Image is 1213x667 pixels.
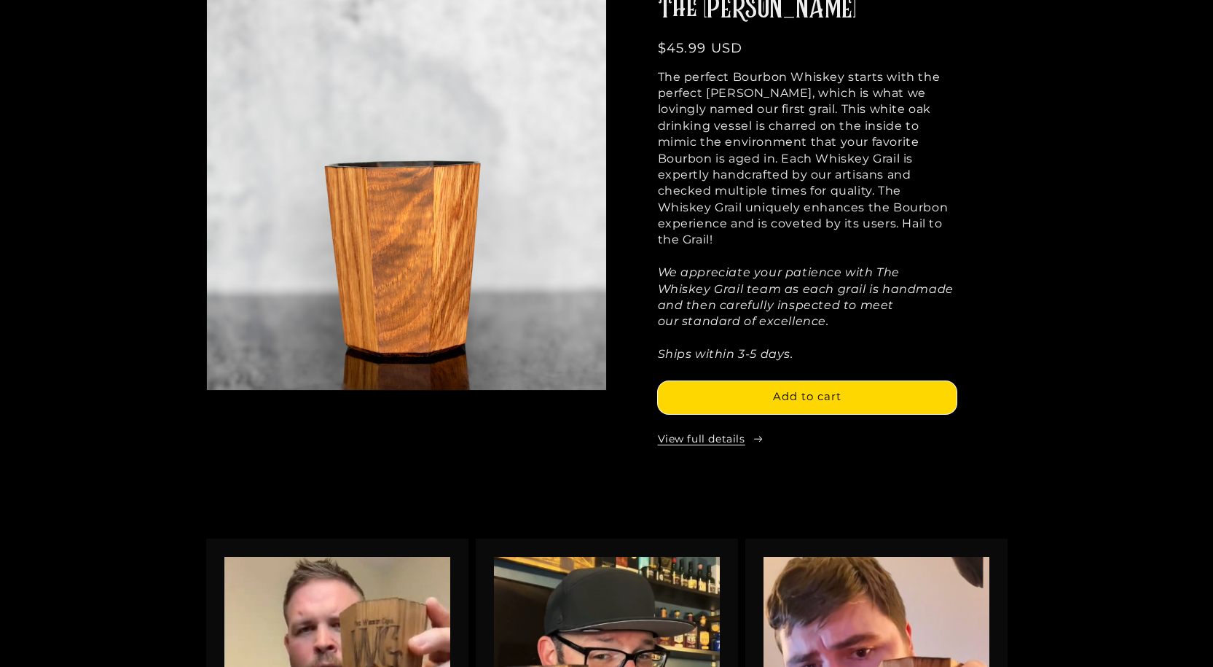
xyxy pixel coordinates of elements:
[773,389,841,403] span: Add to cart
[658,432,957,447] a: View full details
[658,381,957,414] button: Add to cart
[658,40,743,56] span: $45.99 USD
[658,265,954,361] i: We appreciate your patience with The Whiskey Grail team as each grail is handmade and then carefu...
[658,69,957,363] p: The perfect Bourbon Whiskey starts with the perfect [PERSON_NAME], which is what we lovingly name...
